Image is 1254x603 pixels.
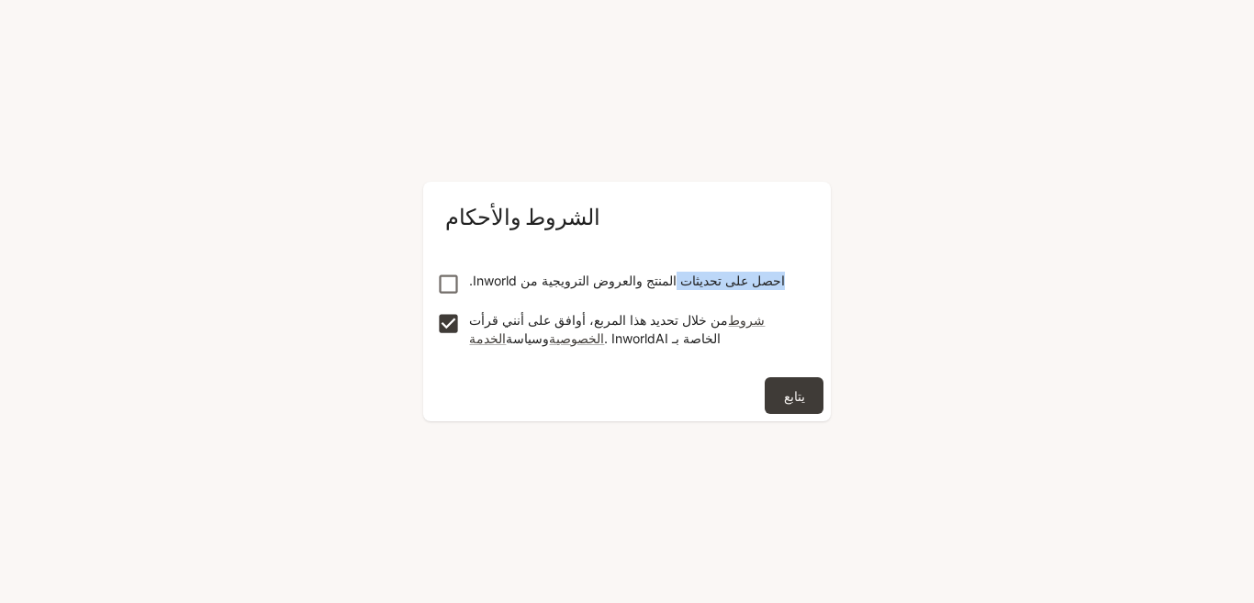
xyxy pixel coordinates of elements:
button: يتابع [765,377,823,414]
a: الخصوصية [549,330,604,346]
font: من خلال تحديد هذا المربع، أوافق على أنني قرأت [469,312,728,328]
font: الخاصة بـ InworldAI . [604,330,721,346]
font: وسياسة [506,330,549,346]
font: الشروط والأحكام [445,203,600,230]
font: احصل على تحديثات المنتج والعروض الترويجية من Inworld. [469,273,785,288]
font: يتابع [784,387,805,403]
